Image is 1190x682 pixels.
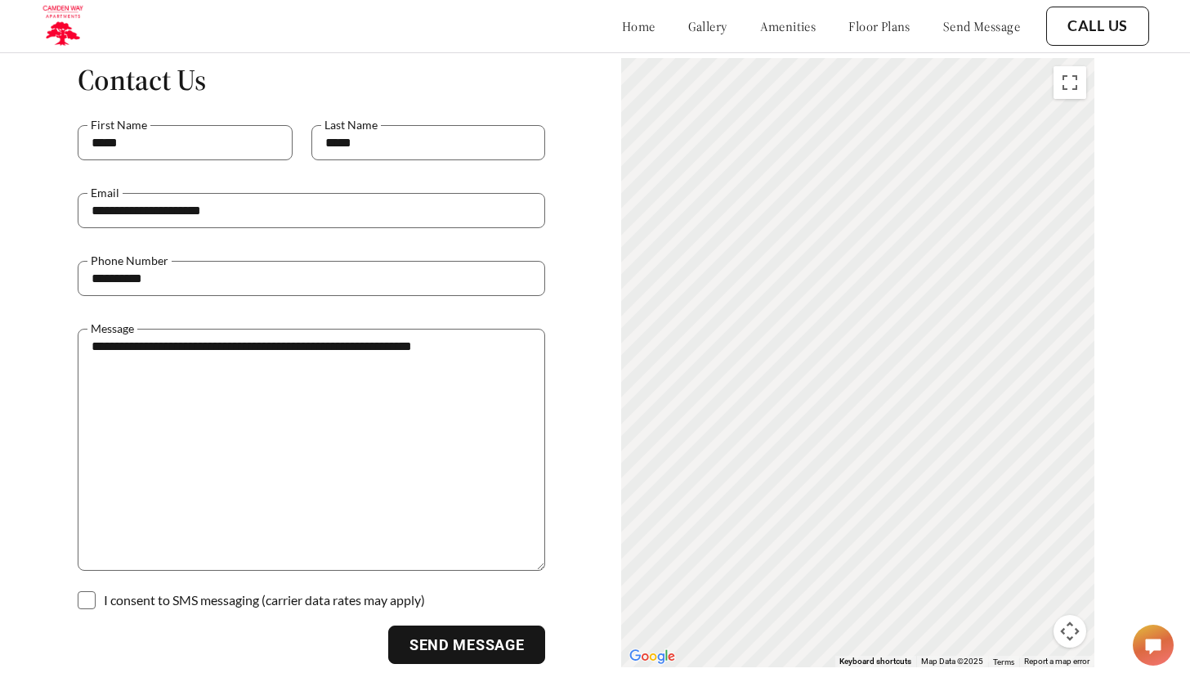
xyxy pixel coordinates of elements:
[943,18,1020,34] a: send message
[1024,657,1089,666] a: Report a map error
[848,18,910,34] a: floor plans
[622,18,655,34] a: home
[839,656,911,667] button: Keyboard shortcuts
[688,18,727,34] a: gallery
[625,646,679,667] a: Open this area in Google Maps (opens a new window)
[388,626,546,665] button: Send Message
[1054,66,1086,99] button: Toggle fullscreen view
[760,18,816,34] a: amenities
[78,61,545,98] h1: Contact Us
[1067,17,1128,35] a: Call Us
[921,657,983,666] span: Map Data ©2025
[993,657,1014,666] a: Terms (opens in new tab)
[1046,7,1149,46] button: Call Us
[1054,615,1086,648] button: Map camera controls
[41,4,84,48] img: camden_logo.png
[625,646,679,667] img: Google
